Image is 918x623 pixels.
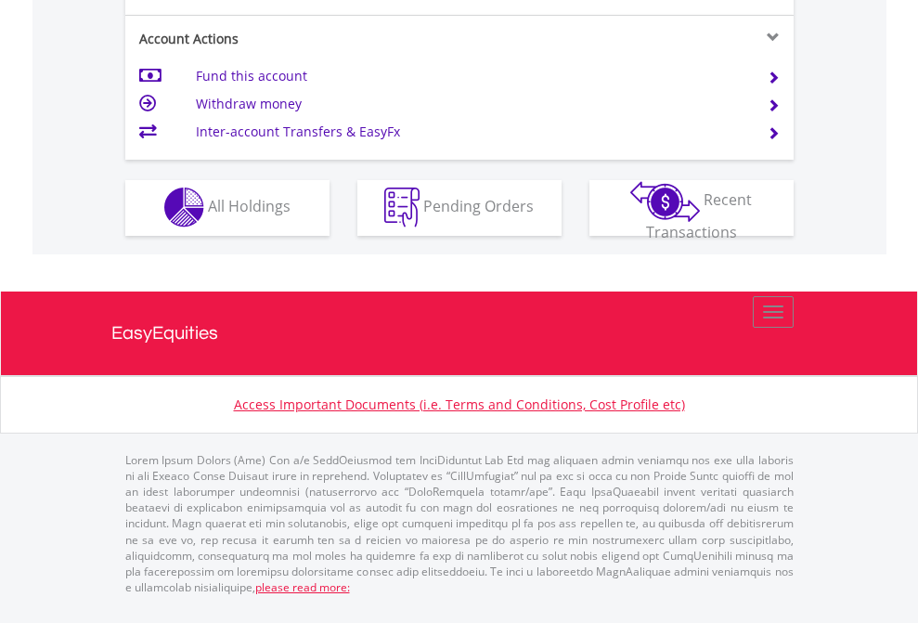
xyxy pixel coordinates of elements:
[646,189,753,242] span: Recent Transactions
[423,196,534,216] span: Pending Orders
[125,30,459,48] div: Account Actions
[630,181,700,222] img: transactions-zar-wht.png
[357,180,562,236] button: Pending Orders
[255,579,350,595] a: please read more:
[196,90,744,118] td: Withdraw money
[208,196,291,216] span: All Holdings
[164,188,204,227] img: holdings-wht.png
[111,292,808,375] a: EasyEquities
[234,396,685,413] a: Access Important Documents (i.e. Terms and Conditions, Cost Profile etc)
[196,62,744,90] td: Fund this account
[384,188,420,227] img: pending_instructions-wht.png
[125,452,794,595] p: Lorem Ipsum Dolors (Ame) Con a/e SeddOeiusmod tem InciDiduntut Lab Etd mag aliquaen admin veniamq...
[589,180,794,236] button: Recent Transactions
[196,118,744,146] td: Inter-account Transfers & EasyFx
[125,180,330,236] button: All Holdings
